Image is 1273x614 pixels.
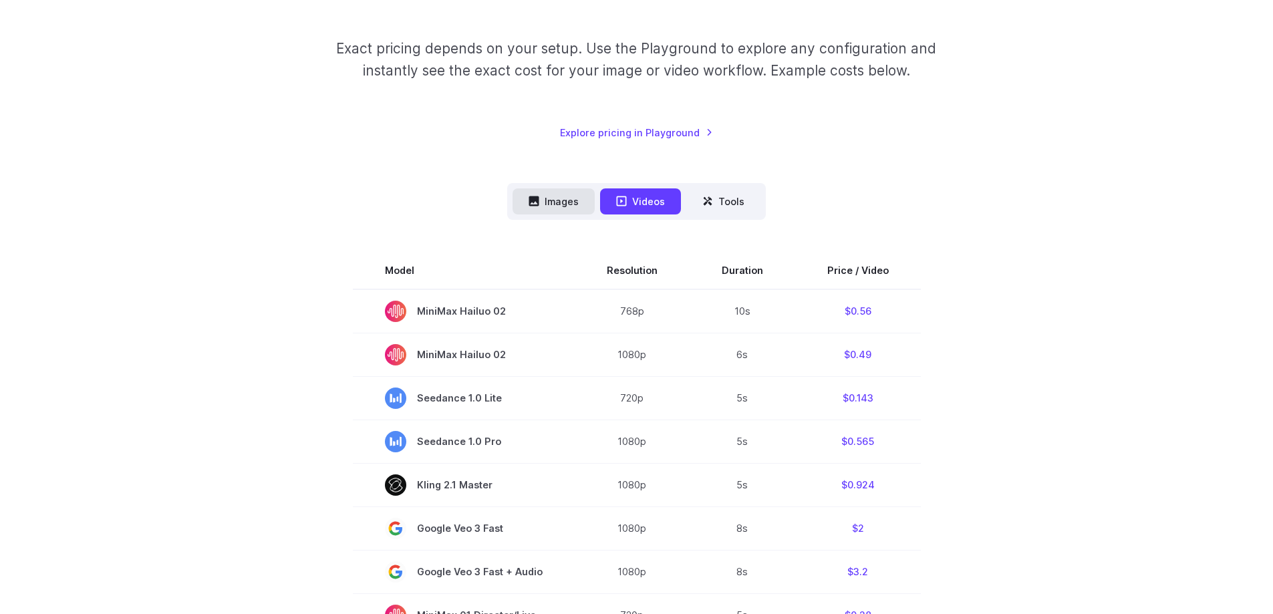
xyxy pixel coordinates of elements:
td: $0.143 [795,376,921,420]
button: Images [513,188,595,214]
button: Videos [600,188,681,214]
td: $0.56 [795,289,921,333]
th: Price / Video [795,252,921,289]
td: 5s [690,420,795,463]
p: Exact pricing depends on your setup. Use the Playground to explore any configuration and instantl... [311,37,962,82]
td: $2 [795,506,921,550]
span: Google Veo 3 Fast [385,518,543,539]
td: $0.49 [795,333,921,376]
span: Kling 2.1 Master [385,474,543,496]
button: Tools [686,188,760,214]
td: 1080p [575,420,690,463]
td: 768p [575,289,690,333]
span: Seedance 1.0 Lite [385,388,543,409]
td: $0.565 [795,420,921,463]
span: Seedance 1.0 Pro [385,431,543,452]
span: Google Veo 3 Fast + Audio [385,561,543,583]
td: 720p [575,376,690,420]
td: 1080p [575,333,690,376]
td: 5s [690,463,795,506]
td: $0.924 [795,463,921,506]
th: Resolution [575,252,690,289]
td: 6s [690,333,795,376]
span: MiniMax Hailuo 02 [385,301,543,322]
td: 1080p [575,506,690,550]
td: $3.2 [795,550,921,593]
td: 1080p [575,550,690,593]
a: Explore pricing in Playground [560,125,713,140]
th: Model [353,252,575,289]
td: 10s [690,289,795,333]
span: MiniMax Hailuo 02 [385,344,543,365]
td: 1080p [575,463,690,506]
th: Duration [690,252,795,289]
td: 8s [690,550,795,593]
td: 5s [690,376,795,420]
td: 8s [690,506,795,550]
